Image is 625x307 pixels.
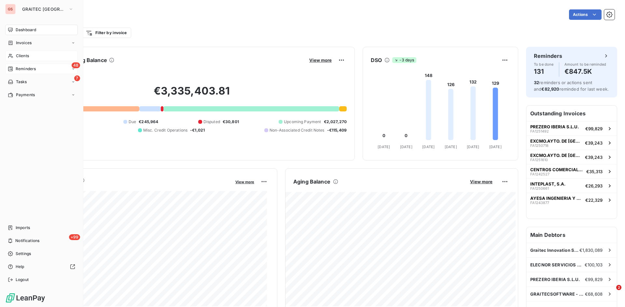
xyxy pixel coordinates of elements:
tspan: [DATE] [400,145,412,149]
button: EXCMO.AYTO. DE [GEOGRAPHIC_DATA][PERSON_NAME]FA1250718€39,243 [526,135,617,150]
button: Filter by invoice [81,28,131,38]
span: Non-Associated Credit Notes [270,127,325,133]
button: CENTROS COMERCIALES CARREFOUR SAFA1242527€35,313 [526,164,617,178]
span: CENTROS COMERCIALES CARREFOUR SA [530,167,584,172]
span: €99,829 [585,126,603,131]
span: GRAITECSOFTWARE - Software para Arquitet [530,291,585,297]
span: Upcoming Payment [284,119,321,125]
span: Reminders [16,66,36,72]
span: Amount to be reminded [564,62,606,66]
span: FA1242527 [530,172,549,176]
span: PREZERO IBERIA S.L.U. [530,124,579,129]
span: To be done [534,62,554,66]
span: -€115,409 [327,127,347,133]
span: €30,801 [223,119,239,125]
h6: Reminders [534,52,562,60]
span: View more [235,180,254,184]
h6: Aging Balance [293,178,330,185]
span: FA1243877 [530,201,549,205]
tspan: [DATE] [467,145,479,149]
button: Actions [569,9,602,20]
span: -3 days [392,57,416,63]
button: EXCMO.AYTO. DE [GEOGRAPHIC_DATA][PERSON_NAME]FA1251610€39,243 [526,150,617,164]
span: FA1251610 [530,158,548,162]
span: €82,920 [541,86,559,92]
span: €100,103 [585,262,603,267]
span: View more [470,179,493,184]
span: FA1250661 [530,186,549,190]
span: Dashboard [16,27,36,33]
h2: €3,335,403.81 [37,84,347,104]
button: AYESA INGENIERIA Y ARQUITECTURA S.A.FA1243877€22,329 [526,193,617,207]
a: Help [5,262,78,272]
span: INTEPLAST, S.A. [530,181,565,186]
tspan: [DATE] [422,145,435,149]
span: €99,829 [585,277,603,282]
button: INTEPLAST, S.A.FA1250661€26,293 [526,178,617,193]
span: GRAITEC [GEOGRAPHIC_DATA] [22,6,66,12]
span: Imports [16,225,30,231]
tspan: [DATE] [445,145,457,149]
span: Misc. Credit Operations [143,127,187,133]
h4: 131 [534,66,554,77]
span: Clients [16,53,29,59]
span: EXCMO.AYTO. DE [GEOGRAPHIC_DATA][PERSON_NAME] [530,138,582,144]
button: PREZERO IBERIA S.L.U.FA1251492€99,829 [526,121,617,135]
span: FA1250718 [530,144,549,147]
button: View more [307,57,334,63]
span: View more [309,58,332,63]
span: Settings [16,251,31,257]
span: €2,027,270 [324,119,347,125]
span: 2 [616,285,621,290]
span: €22,329 [585,198,603,203]
span: Graitec Innovation SAS [530,248,579,253]
span: Invoices [16,40,32,46]
span: €26,293 [585,183,603,188]
tspan: [DATE] [378,145,390,149]
img: Logo LeanPay [5,293,46,303]
span: Due [129,119,136,125]
span: €35,313 [586,169,603,174]
button: View more [468,179,494,185]
span: €1,830,089 [579,248,603,253]
span: 48 [72,62,80,68]
span: AYESA INGENIERIA Y ARQUITECTURA S.A. [530,196,583,201]
span: Disputed [203,119,220,125]
iframe: Intercom live chat [603,285,618,301]
span: Help [16,264,24,270]
span: PREZERO IBERIA S.L.U. [530,277,580,282]
span: €39,243 [585,140,603,146]
span: €245,964 [139,119,158,125]
span: 32 [534,80,539,85]
span: €68,608 [585,291,603,297]
span: -€1,021 [190,127,205,133]
span: reminders or actions sent and reminded for last week. [534,80,609,92]
div: GS [5,4,16,14]
span: 7 [74,75,80,81]
span: Monthly Revenue [37,184,231,191]
button: View more [233,179,256,185]
h6: Main Debtors [526,227,617,243]
span: FA1251492 [530,129,549,133]
span: Notifications [15,238,39,244]
tspan: [DATE] [489,145,502,149]
span: +99 [69,234,80,240]
span: Payments [16,92,35,98]
span: €39,243 [585,155,603,160]
h6: DSO [371,56,382,64]
span: ELECNOR SERVICIOS Y PROYECTOS,S.A.U. [530,262,585,267]
h6: Outstanding Invoices [526,106,617,121]
span: Logout [16,277,29,283]
h4: €847.5K [564,66,606,77]
span: EXCMO.AYTO. DE [GEOGRAPHIC_DATA][PERSON_NAME] [530,153,582,158]
span: Tasks [16,79,27,85]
